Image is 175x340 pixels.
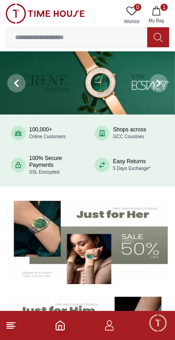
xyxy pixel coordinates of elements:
span: Wishlist [120,18,143,25]
div: Chat Widget [148,313,168,333]
div: Shops across [113,126,146,140]
div: 100% Secure Payments [29,155,80,175]
span: 0 [134,4,141,11]
img: Women's Watches Banner [7,195,168,285]
a: 0Wishlist [120,4,143,27]
a: Home [55,320,66,331]
span: 5 Days Exchange* [113,166,150,171]
span: Online Customers [29,134,66,139]
img: ... [5,4,85,24]
span: GCC Countries [113,134,144,139]
div: Easy Returns [113,158,150,172]
span: My Bag [145,17,168,24]
span: SSL Encrypted [29,170,59,175]
span: 1 [160,4,168,11]
div: 100,000+ [29,126,66,140]
button: 1My Bag [143,4,170,27]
